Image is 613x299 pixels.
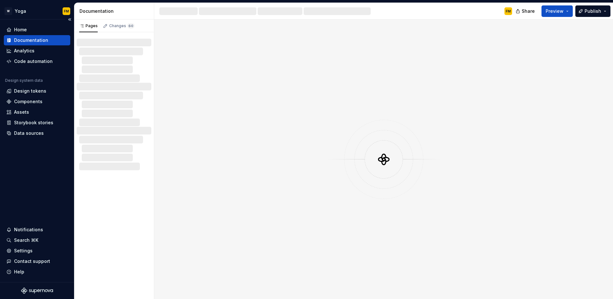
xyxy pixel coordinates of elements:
button: Publish [575,5,610,17]
button: Contact support [4,256,70,266]
button: Collapse sidebar [65,15,74,24]
div: Contact support [14,258,50,264]
a: Code automation [4,56,70,66]
div: Home [14,27,27,33]
span: Share [522,8,535,14]
div: Documentation [14,37,48,43]
div: Design tokens [14,88,46,94]
a: Settings [4,246,70,256]
div: Data sources [14,130,44,136]
a: Storybook stories [4,118,70,128]
span: 60 [127,23,134,28]
button: Notifications [4,225,70,235]
a: Components [4,96,70,107]
div: Components [14,98,42,105]
div: Yoga [15,8,26,14]
div: Design system data [5,78,43,83]
a: Analytics [4,46,70,56]
div: Analytics [14,48,34,54]
div: Code automation [14,58,53,65]
button: Preview [541,5,573,17]
div: Documentation [79,8,151,14]
div: Notifications [14,226,43,233]
div: Help [14,269,24,275]
a: Documentation [4,35,70,45]
div: Storybook stories [14,119,53,126]
div: FM [506,9,511,14]
div: Search ⌘K [14,237,38,243]
button: Help [4,267,70,277]
svg: Supernova Logo [21,287,53,294]
button: Search ⌘K [4,235,70,245]
a: Home [4,25,70,35]
a: Assets [4,107,70,117]
button: Share [512,5,539,17]
div: Assets [14,109,29,115]
div: Settings [14,248,33,254]
div: FM [64,9,69,14]
span: Preview [546,8,564,14]
a: Data sources [4,128,70,138]
span: Publish [585,8,601,14]
div: W [4,7,12,15]
a: Design tokens [4,86,70,96]
button: WYogaFM [1,4,73,18]
div: Changes [109,23,134,28]
div: Pages [79,23,98,28]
